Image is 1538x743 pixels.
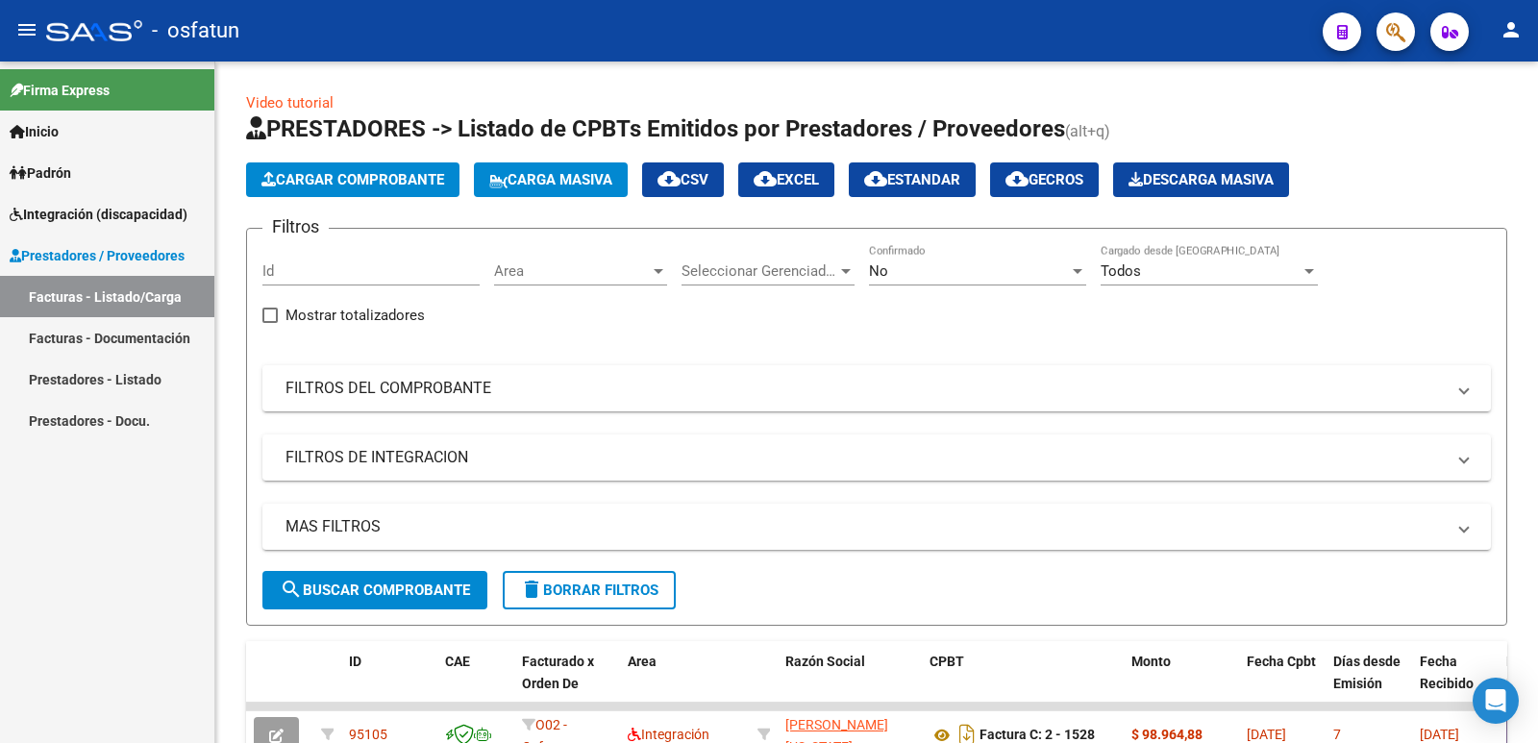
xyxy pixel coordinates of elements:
mat-panel-title: FILTROS DEL COMPROBANTE [285,378,1445,399]
span: Monto [1131,654,1171,669]
span: Facturado x Orden De [522,654,594,691]
span: Integración (discapacidad) [10,204,187,225]
span: CAE [445,654,470,669]
span: Gecros [1005,171,1083,188]
span: Fecha Recibido [1420,654,1474,691]
span: ID [349,654,361,669]
span: Carga Masiva [489,171,612,188]
h3: Filtros [262,213,329,240]
strong: $ 98.964,88 [1131,727,1203,742]
span: Buscar Comprobante [280,582,470,599]
mat-icon: search [280,578,303,601]
span: (alt+q) [1065,122,1110,140]
datatable-header-cell: CAE [437,641,514,726]
mat-icon: person [1500,18,1523,41]
span: Fecha Cpbt [1247,654,1316,669]
button: Cargar Comprobante [246,162,459,197]
datatable-header-cell: CPBT [922,641,1124,726]
span: Padrón [10,162,71,184]
span: Firma Express [10,80,110,101]
span: 95105 [349,727,387,742]
strong: Factura C: 2 - 1528 [980,728,1095,743]
button: EXCEL [738,162,834,197]
div: Open Intercom Messenger [1473,678,1519,724]
datatable-header-cell: Días desde Emisión [1326,641,1412,726]
datatable-header-cell: ID [341,641,437,726]
mat-icon: cloud_download [1005,167,1029,190]
mat-icon: delete [520,578,543,601]
mat-expansion-panel-header: FILTROS DEL COMPROBANTE [262,365,1491,411]
span: Prestadores / Proveedores [10,245,185,266]
button: Gecros [990,162,1099,197]
mat-panel-title: MAS FILTROS [285,516,1445,537]
span: [DATE] [1420,727,1459,742]
span: EXCEL [754,171,819,188]
button: Carga Masiva [474,162,628,197]
span: No [869,262,888,280]
button: Borrar Filtros [503,571,676,609]
span: CPBT [930,654,964,669]
button: Descarga Masiva [1113,162,1289,197]
datatable-header-cell: Area [620,641,750,726]
datatable-header-cell: Monto [1124,641,1239,726]
button: CSV [642,162,724,197]
mat-icon: menu [15,18,38,41]
datatable-header-cell: Facturado x Orden De [514,641,620,726]
span: - osfatun [152,10,239,52]
span: Integración [628,727,709,742]
span: Razón Social [785,654,865,669]
span: Area [628,654,657,669]
datatable-header-cell: Fecha Recibido [1412,641,1499,726]
mat-icon: cloud_download [657,167,681,190]
app-download-masive: Descarga masiva de comprobantes (adjuntos) [1113,162,1289,197]
a: Video tutorial [246,94,334,111]
mat-expansion-panel-header: MAS FILTROS [262,504,1491,550]
span: Borrar Filtros [520,582,658,599]
span: Area [494,262,650,280]
mat-expansion-panel-header: FILTROS DE INTEGRACION [262,434,1491,481]
span: Seleccionar Gerenciador [682,262,837,280]
button: Buscar Comprobante [262,571,487,609]
button: Estandar [849,162,976,197]
datatable-header-cell: Razón Social [778,641,922,726]
mat-icon: cloud_download [754,167,777,190]
span: 7 [1333,727,1341,742]
span: Cargar Comprobante [261,171,444,188]
span: CSV [657,171,708,188]
span: Mostrar totalizadores [285,304,425,327]
mat-panel-title: FILTROS DE INTEGRACION [285,447,1445,468]
span: PRESTADORES -> Listado de CPBTs Emitidos por Prestadores / Proveedores [246,115,1065,142]
datatable-header-cell: Fecha Cpbt [1239,641,1326,726]
span: Estandar [864,171,960,188]
span: Todos [1101,262,1141,280]
mat-icon: cloud_download [864,167,887,190]
span: Descarga Masiva [1129,171,1274,188]
span: Inicio [10,121,59,142]
span: Días desde Emisión [1333,654,1401,691]
span: [DATE] [1247,727,1286,742]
